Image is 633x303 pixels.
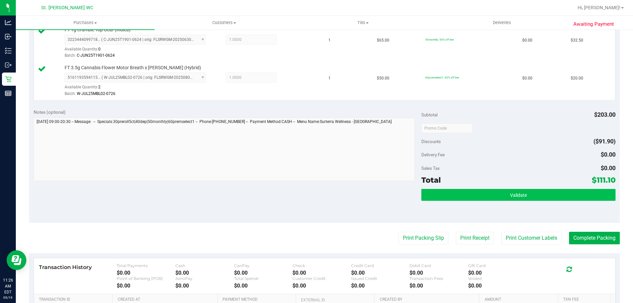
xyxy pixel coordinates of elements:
span: Purchases [16,20,155,26]
inline-svg: Outbound [5,62,12,68]
div: $0.00 [409,270,468,276]
a: Created At [118,297,215,302]
input: Promo Code [421,123,472,133]
span: $32.50 [571,37,583,44]
span: Delivery Fee [421,152,445,157]
span: Notes (optional) [34,109,66,115]
div: Gift Card [468,263,527,268]
span: ($91.90) [593,138,616,145]
inline-svg: Analytics [5,19,12,26]
span: Awaiting Payment [573,20,614,28]
span: $0.00 [522,75,532,81]
span: Batch: [65,91,76,96]
button: Print Customer Labels [501,232,561,244]
span: $0.00 [601,165,616,171]
span: C-JUN25T1901-0624 [77,53,115,58]
span: Discounts [421,136,441,147]
button: Print Receipt [456,232,494,244]
div: Check [292,263,351,268]
div: $0.00 [468,270,527,276]
span: 50monthly: 50% off line [425,38,454,41]
div: $0.00 [117,270,175,276]
span: $50.00 [377,75,389,81]
div: Total Payments [117,263,175,268]
button: Validate [421,189,615,201]
a: Purchases [16,16,155,30]
span: W-JUL25MBL02-0726 [77,91,115,96]
div: $0.00 [292,283,351,289]
span: 60premselect1: 60% off line [425,76,459,79]
div: Available Quantity: [65,82,213,95]
div: Cash [175,263,234,268]
span: St. [PERSON_NAME] WC [41,5,93,11]
p: 09/19 [3,295,13,300]
div: $0.00 [351,283,410,289]
span: $111.10 [592,175,616,185]
div: $0.00 [234,283,293,289]
span: Customers [155,20,293,26]
span: $65.00 [377,37,389,44]
inline-svg: Reports [5,90,12,97]
span: Validate [510,193,527,198]
inline-svg: Retail [5,76,12,82]
div: $0.00 [175,270,234,276]
span: 0 [98,47,101,51]
div: Available Quantity: [65,45,213,57]
div: $0.00 [351,270,410,276]
span: $0.00 [601,151,616,158]
div: $0.00 [234,270,293,276]
span: FT 3.5g Cannabis Flower Motor Breath x [PERSON_NAME] (Hybrid) [65,65,201,71]
div: Issued Credit [351,276,410,281]
span: Subtotal [421,112,437,117]
div: $0.00 [468,283,527,289]
inline-svg: Inventory [5,47,12,54]
span: $203.00 [594,111,616,118]
span: Tills [294,20,432,26]
div: Transaction Fees [409,276,468,281]
div: Voided [468,276,527,281]
div: Point of Banking (POB) [117,276,175,281]
iframe: Resource center [7,250,26,270]
span: $0.00 [522,37,532,44]
a: Created By [380,297,477,302]
p: 11:26 AM EDT [3,277,13,295]
button: Print Packing Slip [399,232,448,244]
span: Deliveries [484,20,520,26]
div: Debit Card [409,263,468,268]
span: Hi, [PERSON_NAME]! [578,5,620,10]
span: $20.00 [571,75,583,81]
div: Credit Card [351,263,410,268]
a: Payment Method [223,297,293,302]
div: Total Spendr [234,276,293,281]
span: 1 [328,75,331,81]
span: 1 [328,37,331,44]
div: Customer Credit [292,276,351,281]
a: Tills [293,16,432,30]
a: Customers [155,16,293,30]
span: Total [421,175,441,185]
span: 2 [98,85,101,89]
span: Batch: [65,53,76,58]
div: $0.00 [409,283,468,289]
div: $0.00 [292,270,351,276]
span: Sales Tax [421,166,440,171]
a: Deliveries [433,16,571,30]
a: Transaction ID [39,297,110,302]
a: Amount [485,297,556,302]
div: $0.00 [117,283,175,289]
div: $0.00 [175,283,234,289]
inline-svg: Inbound [5,33,12,40]
div: AeroPay [175,276,234,281]
a: Txn Fee [563,297,608,302]
button: Complete Packing [569,232,620,244]
div: CanPay [234,263,293,268]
